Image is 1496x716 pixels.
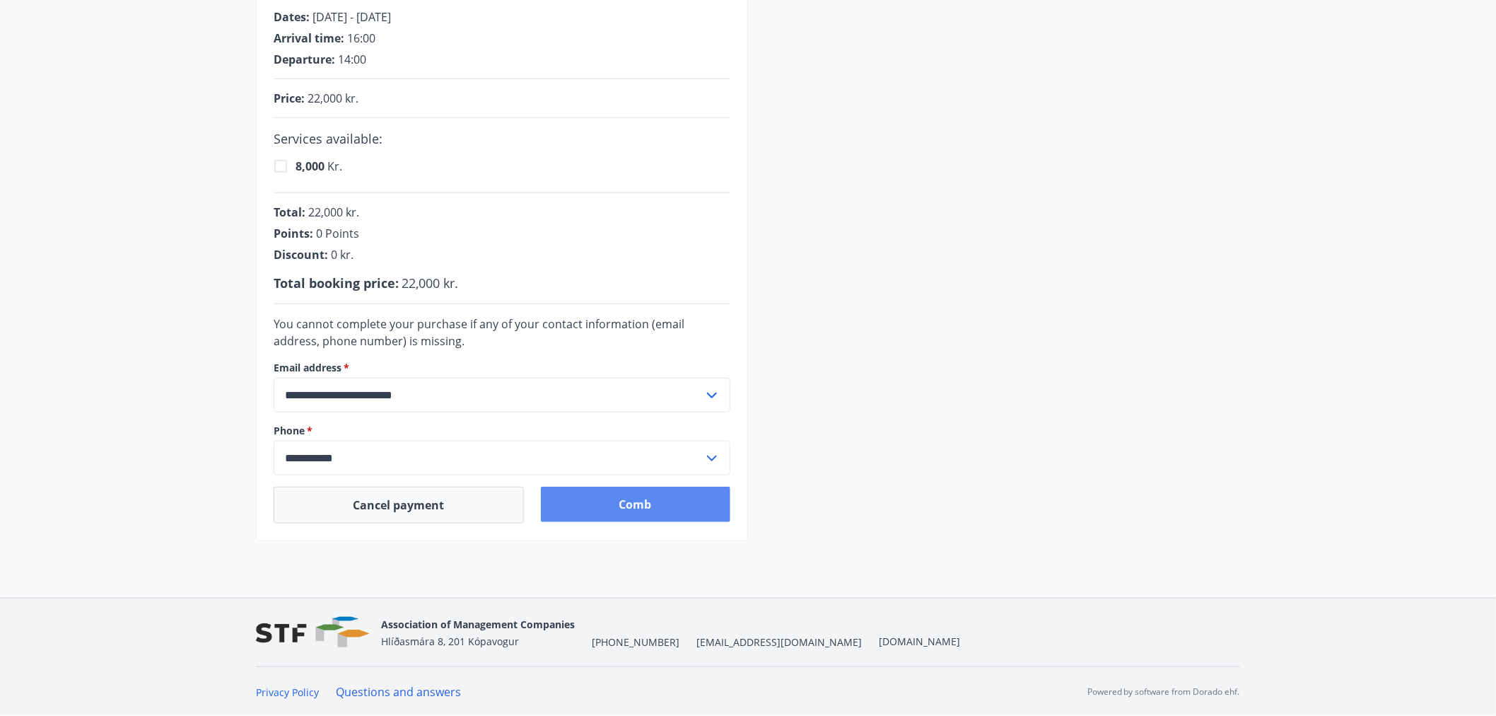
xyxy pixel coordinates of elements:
font: 8,000 [296,158,325,174]
font: Total [274,204,302,220]
font: : [341,30,344,46]
font: [EMAIL_ADDRESS][DOMAIN_NAME] [696,635,862,649]
font: : [379,130,382,147]
font: kr. [327,158,342,174]
img: vjCaq2fThgY3EUYqSgpjEiBg6WP39ov69hlhuPVN.png [256,617,370,647]
font: 0 [316,226,322,241]
a: Privacy Policy [256,686,319,699]
font: : [310,226,313,241]
span: 16:00 [347,30,375,46]
font: : [332,52,335,67]
font: : [306,9,310,25]
font: [PHONE_NUMBER] [592,635,679,649]
font: Points [274,226,310,241]
button: Comb [541,487,731,522]
font: Cancel payment [353,498,444,514]
button: Cancel payment [274,487,524,524]
font: Arrival time [274,30,341,46]
span: [DATE] - [DATE] [312,9,391,25]
font: Association of Management Companies [381,618,575,631]
font: Price [274,91,301,106]
font: Powered by software from Dorado ehf. [1087,686,1240,698]
font: Phone [274,424,305,437]
font: Email address [274,361,341,374]
span: 14:00 [338,52,366,67]
font: 22,000 kr. [308,204,359,220]
font: Comb [619,497,652,513]
font: You cannot complete your purchase if any of your contact information (email address, phone number... [274,316,684,349]
font: : [301,91,305,106]
font: : [302,204,305,220]
a: Questions and answers [336,684,461,700]
font: Discount [274,247,325,262]
font: : [325,247,328,262]
font: : [395,275,399,291]
font: 22,000 kr. [402,275,458,291]
font: 22,000 kr. [308,91,358,106]
font: Services available [274,130,379,147]
font: Hlíðasmára 8, 201 Kópavogur [381,635,519,648]
font: Total booking price [274,275,395,291]
font: Dates [274,9,306,25]
font: Points [325,226,359,241]
a: [DOMAIN_NAME] [879,635,960,648]
font: 0 kr. [331,247,353,262]
font: Departure [274,52,332,67]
